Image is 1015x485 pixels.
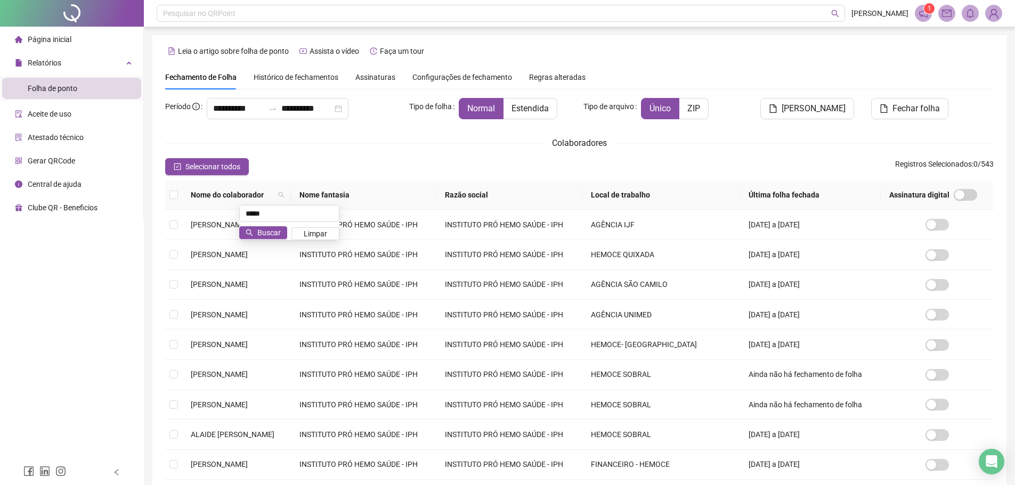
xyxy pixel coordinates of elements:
span: search [276,187,287,203]
td: AGÊNCIA IJF [582,210,740,240]
td: INSTITUTO PRÓ HEMO SAÚDE - IPH [436,270,582,300]
span: [PERSON_NAME] [191,310,248,319]
th: Nome fantasia [291,180,437,210]
td: [DATE] a [DATE] [740,240,881,269]
span: info-circle [15,180,22,188]
td: INSTITUTO PRÓ HEMO SAÚDE - IPH [291,210,437,240]
span: 1 [928,5,931,12]
span: Nome do colaborador [191,189,274,201]
span: Selecionar todos [185,161,240,172]
span: Assinatura digital [889,189,949,201]
span: [PERSON_NAME] [191,220,248,229]
td: INSTITUTO PRÓ HEMO SAÚDE - IPH [291,450,437,480]
span: facebook [23,466,34,476]
td: [DATE] a [DATE] [740,420,881,449]
span: [PERSON_NAME] [191,370,248,379]
span: Folha de ponto [28,84,77,93]
span: Regras alteradas [529,73,586,81]
span: search [278,192,285,198]
span: Limpar [304,228,327,240]
td: HEMOCE QUIXADA [582,240,740,269]
span: Aceite de uso [28,110,71,118]
td: INSTITUTO PRÓ HEMO SAÚDE - IPH [436,450,582,480]
td: INSTITUTO PRÓ HEMO SAÚDE - IPH [291,270,437,300]
span: [PERSON_NAME] [782,102,846,115]
span: Único [649,103,671,113]
span: Leia o artigo sobre folha de ponto [178,47,289,55]
span: [PERSON_NAME] [851,7,908,19]
span: audit [15,110,22,118]
td: INSTITUTO PRÓ HEMO SAÚDE - IPH [436,390,582,420]
span: Período [165,102,191,111]
button: [PERSON_NAME] [760,98,854,119]
td: HEMOCE SOBRAL [582,390,740,420]
span: : 0 / 543 [895,158,994,175]
span: Ainda não há fechamento de folha [749,400,862,409]
span: ZIP [687,103,700,113]
td: INSTITUTO PRÓ HEMO SAÚDE - IPH [291,360,437,390]
span: Ainda não há fechamento de folha [749,370,862,379]
span: notification [919,9,928,18]
td: HEMOCE SOBRAL [582,360,740,390]
span: Estendida [511,103,549,113]
span: swap-right [269,104,277,113]
span: Clube QR - Beneficios [28,203,98,212]
td: INSTITUTO PRÓ HEMO SAÚDE - IPH [291,300,437,330]
span: Tipo de folha [409,101,452,112]
span: file-text [168,47,175,55]
button: Selecionar todos [165,158,249,175]
span: Configurações de fechamento [412,73,512,81]
td: INSTITUTO PRÓ HEMO SAÚDE - IPH [436,240,582,269]
span: [PERSON_NAME] [191,340,248,349]
span: Registros Selecionados [895,160,972,168]
td: INSTITUTO PRÓ HEMO SAÚDE - IPH [291,240,437,269]
td: HEMOCE SOBRAL [582,420,740,449]
td: INSTITUTO PRÓ HEMO SAÚDE - IPH [436,360,582,390]
span: Normal [467,103,495,113]
span: search [831,10,839,18]
td: INSTITUTO PRÓ HEMO SAÚDE - IPH [291,330,437,359]
span: check-square [174,163,181,170]
td: AGÊNCIA SÃO CAMILO [582,270,740,300]
span: [PERSON_NAME] [191,460,248,468]
span: Buscar [257,227,281,239]
td: INSTITUTO PRÓ HEMO SAÚDE - IPH [436,210,582,240]
button: Limpar [291,227,339,240]
img: 76687 [986,5,1002,21]
span: gift [15,204,22,211]
span: left [113,468,120,476]
td: AGÊNCIA UNIMED [582,300,740,330]
span: Fechamento de Folha [165,73,237,81]
span: Colaboradores [552,138,607,148]
span: qrcode [15,157,22,165]
span: Relatórios [28,59,61,67]
span: [PERSON_NAME] [191,400,248,409]
span: file [15,59,22,67]
span: Central de ajuda [28,180,82,188]
span: Gerar QRCode [28,157,75,165]
th: Razão social [436,180,582,210]
td: INSTITUTO PRÓ HEMO SAÚDE - IPH [291,390,437,420]
td: HEMOCE- [GEOGRAPHIC_DATA] [582,330,740,359]
span: bell [965,9,975,18]
span: ALAIDE [PERSON_NAME] [191,430,274,439]
span: [PERSON_NAME] [191,250,248,259]
td: [DATE] a [DATE] [740,270,881,300]
button: Fechar folha [871,98,948,119]
span: solution [15,134,22,141]
td: FINANCEIRO - HEMOCE [582,450,740,480]
span: history [370,47,377,55]
span: Assista o vídeo [310,47,359,55]
sup: 1 [924,3,935,14]
span: linkedin [39,466,50,476]
td: INSTITUTO PRÓ HEMO SAÚDE - IPH [436,300,582,330]
td: [DATE] a [DATE] [740,300,881,330]
button: Buscar [239,226,287,239]
span: Atestado técnico [28,133,84,142]
span: Faça um tour [380,47,424,55]
td: INSTITUTO PRÓ HEMO SAÚDE - IPH [291,420,437,449]
span: mail [942,9,952,18]
th: Local de trabalho [582,180,740,210]
span: info-circle [192,103,200,110]
td: INSTITUTO PRÓ HEMO SAÚDE - IPH [436,420,582,449]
